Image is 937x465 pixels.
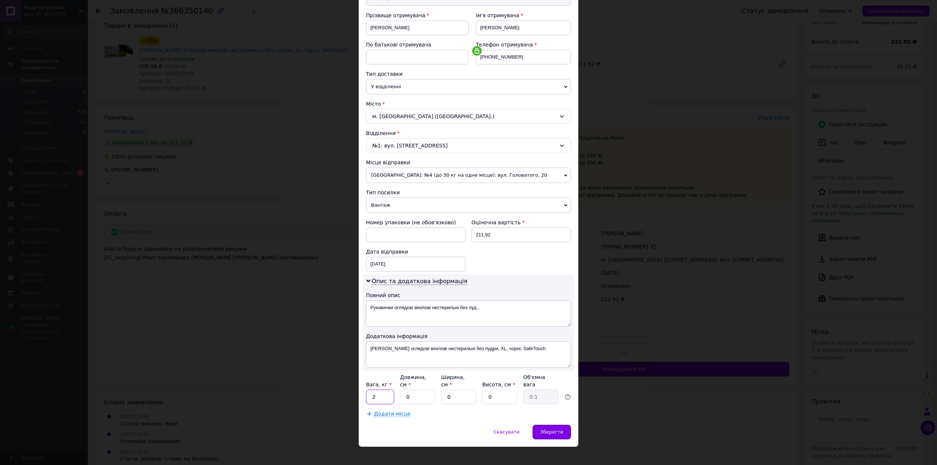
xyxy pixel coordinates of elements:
[366,341,571,368] textarea: [PERSON_NAME] оглядові вінілові нестерильні без пудри, XL, чорні, SafeTouch
[476,42,533,48] span: Телефон отримувача
[366,219,466,226] div: Номер упаковки (не обов'язково)
[366,300,571,327] textarea: Рукавички оглядові вінілові нестерильні без пуд...
[366,382,392,387] label: Вага, кг
[366,79,571,94] span: У відділенні
[366,42,431,48] span: По батькові отримувача
[366,333,571,340] div: Додаткова інформація
[366,248,466,255] div: Дата відправки
[493,429,519,435] span: Скасувати
[482,382,515,387] label: Висота, см
[366,292,571,299] div: Повний опис
[366,160,410,165] span: Місце відправки
[540,429,563,435] span: Зберегти
[366,71,403,77] span: Тип доставки
[366,100,571,108] div: Місто
[366,12,425,18] span: Прізвище отримувача
[476,12,519,18] span: Ім'я отримувача
[441,374,464,387] label: Ширина, см
[366,109,571,124] div: м. [GEOGRAPHIC_DATA] ([GEOGRAPHIC_DATA].)
[366,198,571,213] span: Вантаж
[476,50,571,64] input: +380
[400,374,426,387] label: Довжина, см
[374,411,411,417] span: Додати місце
[366,190,400,195] span: Тип посилки
[366,130,571,137] div: Відділення
[366,138,571,153] div: №1: вул. [STREET_ADDRESS]
[471,219,571,226] div: Оціночна вартість
[523,374,559,388] div: Об'ємна вага
[372,278,467,285] span: Опис та додаткова інформація
[366,168,571,183] span: [GEOGRAPHIC_DATA]: №4 (до 30 кг на одне місце): вул. Головатого, 20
